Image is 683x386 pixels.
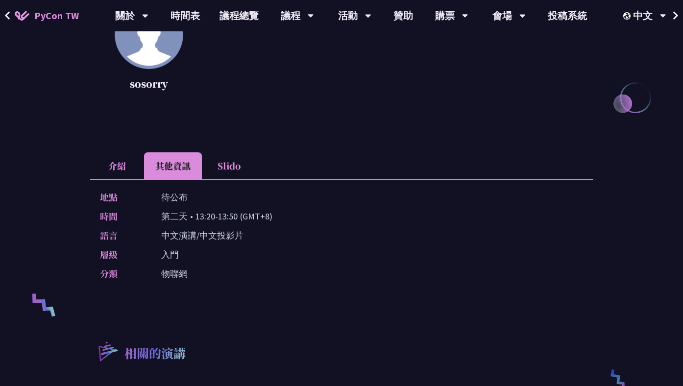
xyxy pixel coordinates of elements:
[208,5,593,94] p: Hi, I'm sosorry.
[100,209,142,223] p: 時間
[5,3,89,28] a: PyCon TW
[161,209,272,223] p: 第二天 • 13:20-13:50 (GMT+8)
[100,266,142,281] p: 分類
[34,8,79,23] span: PyCon TW
[15,11,29,21] img: Home icon of PyCon TW 2025
[100,228,142,242] p: 語言
[100,190,142,204] p: 地點
[144,152,202,179] li: 其他資訊
[202,152,256,179] li: Slido
[161,247,179,262] p: 入門
[100,247,142,262] p: 層級
[84,327,131,375] img: r3.8d01567.svg
[623,12,633,20] img: Locale Icon
[161,190,188,204] p: 待公布
[161,266,188,281] p: 物聯網
[115,0,183,69] img: sosorry
[90,152,144,179] li: 介紹
[115,76,183,91] p: sosorry
[124,344,186,364] p: 相關的演講
[161,228,244,242] p: 中文演講/中文投影片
